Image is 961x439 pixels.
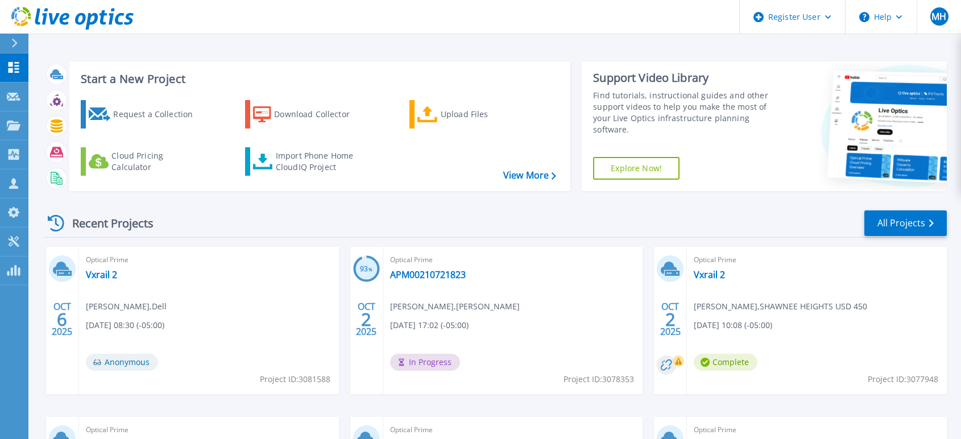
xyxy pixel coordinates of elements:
[111,150,202,173] div: Cloud Pricing Calculator
[593,157,680,180] a: Explore Now!
[694,354,757,371] span: Complete
[390,319,469,332] span: [DATE] 17:02 (-05:00)
[694,319,772,332] span: [DATE] 10:08 (-05:00)
[86,254,332,266] span: Optical Prime
[409,100,536,129] a: Upload Files
[361,314,371,324] span: 2
[368,266,372,272] span: %
[390,424,636,436] span: Optical Prime
[274,103,365,126] div: Download Collector
[57,314,67,324] span: 6
[564,373,634,386] span: Project ID: 3078353
[81,100,208,129] a: Request a Collection
[81,73,556,85] h3: Start a New Project
[931,12,946,21] span: MH
[86,300,167,313] span: [PERSON_NAME] , Dell
[593,71,778,85] div: Support Video Library
[503,170,556,181] a: View More
[593,90,778,135] div: Find tutorials, instructional guides and other support videos to help you make the most of your L...
[81,147,208,176] a: Cloud Pricing Calculator
[441,103,532,126] div: Upload Files
[51,299,73,340] div: OCT 2025
[245,100,372,129] a: Download Collector
[276,150,364,173] div: Import Phone Home CloudIQ Project
[113,103,204,126] div: Request a Collection
[390,354,460,371] span: In Progress
[868,373,938,386] span: Project ID: 3077948
[694,269,725,280] a: Vxrail 2
[86,269,117,280] a: Vxrail 2
[390,269,466,280] a: APM00210721823
[355,299,377,340] div: OCT 2025
[390,300,520,313] span: [PERSON_NAME] , [PERSON_NAME]
[694,424,940,436] span: Optical Prime
[694,300,867,313] span: [PERSON_NAME] , SHAWNEE HEIGHTS USD 450
[390,254,636,266] span: Optical Prime
[665,314,676,324] span: 2
[260,373,330,386] span: Project ID: 3081588
[353,263,380,276] h3: 93
[44,209,169,237] div: Recent Projects
[86,424,332,436] span: Optical Prime
[660,299,681,340] div: OCT 2025
[864,210,947,236] a: All Projects
[694,254,940,266] span: Optical Prime
[86,319,164,332] span: [DATE] 08:30 (-05:00)
[86,354,158,371] span: Anonymous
